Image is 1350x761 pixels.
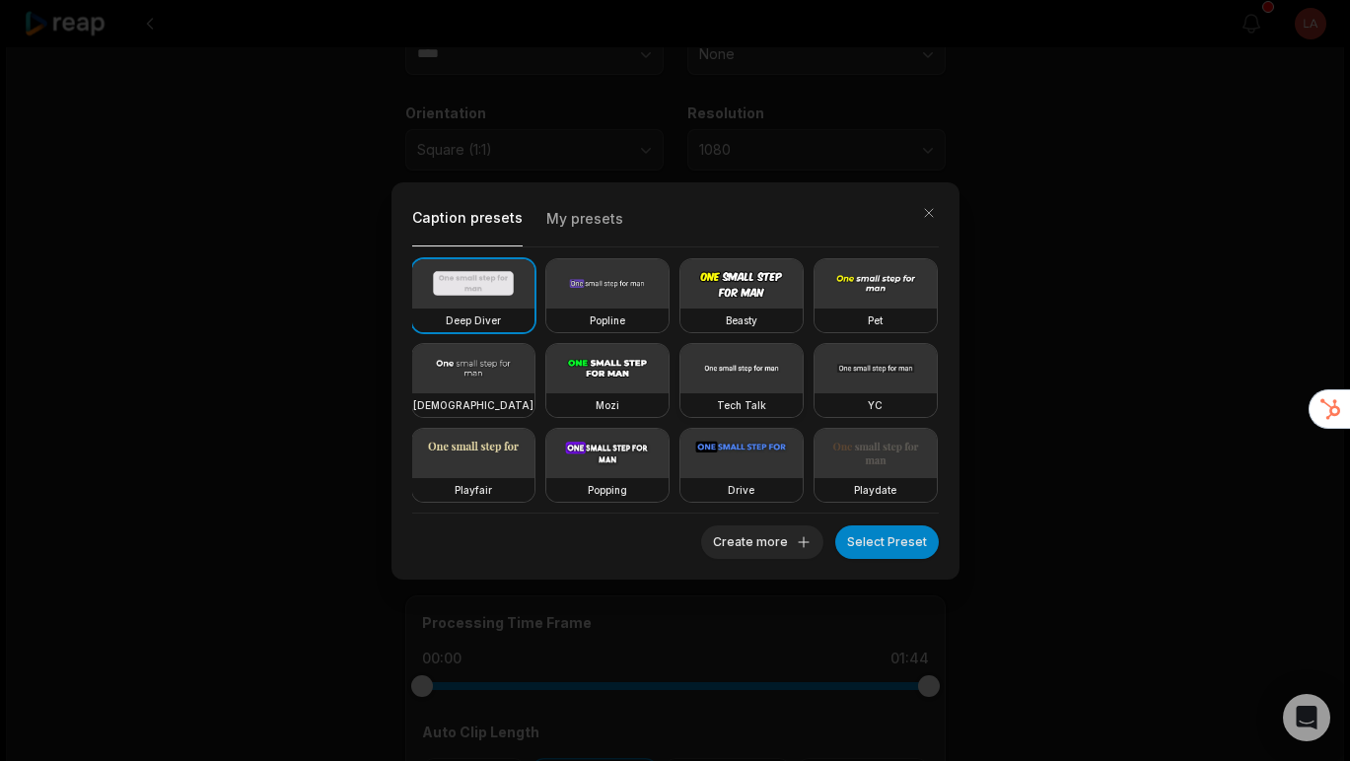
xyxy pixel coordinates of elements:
[446,312,501,328] h3: Deep Diver
[868,312,883,328] h3: Pet
[854,482,896,498] h3: Playdate
[701,530,823,550] a: Create more
[413,397,533,413] h3: [DEMOGRAPHIC_DATA]
[701,525,823,559] button: Create more
[590,312,625,328] h3: Popline
[588,482,627,498] h3: Popping
[868,397,883,413] h3: YC
[726,312,757,328] h3: Beasty
[546,203,623,245] button: My presets
[1283,694,1330,741] div: Open Intercom Messenger
[717,397,766,413] h3: Tech Talk
[728,482,754,498] h3: Drive
[412,203,523,246] button: Caption presets
[455,482,492,498] h3: Playfair
[596,397,619,413] h3: Mozi
[835,525,939,559] button: Select Preset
